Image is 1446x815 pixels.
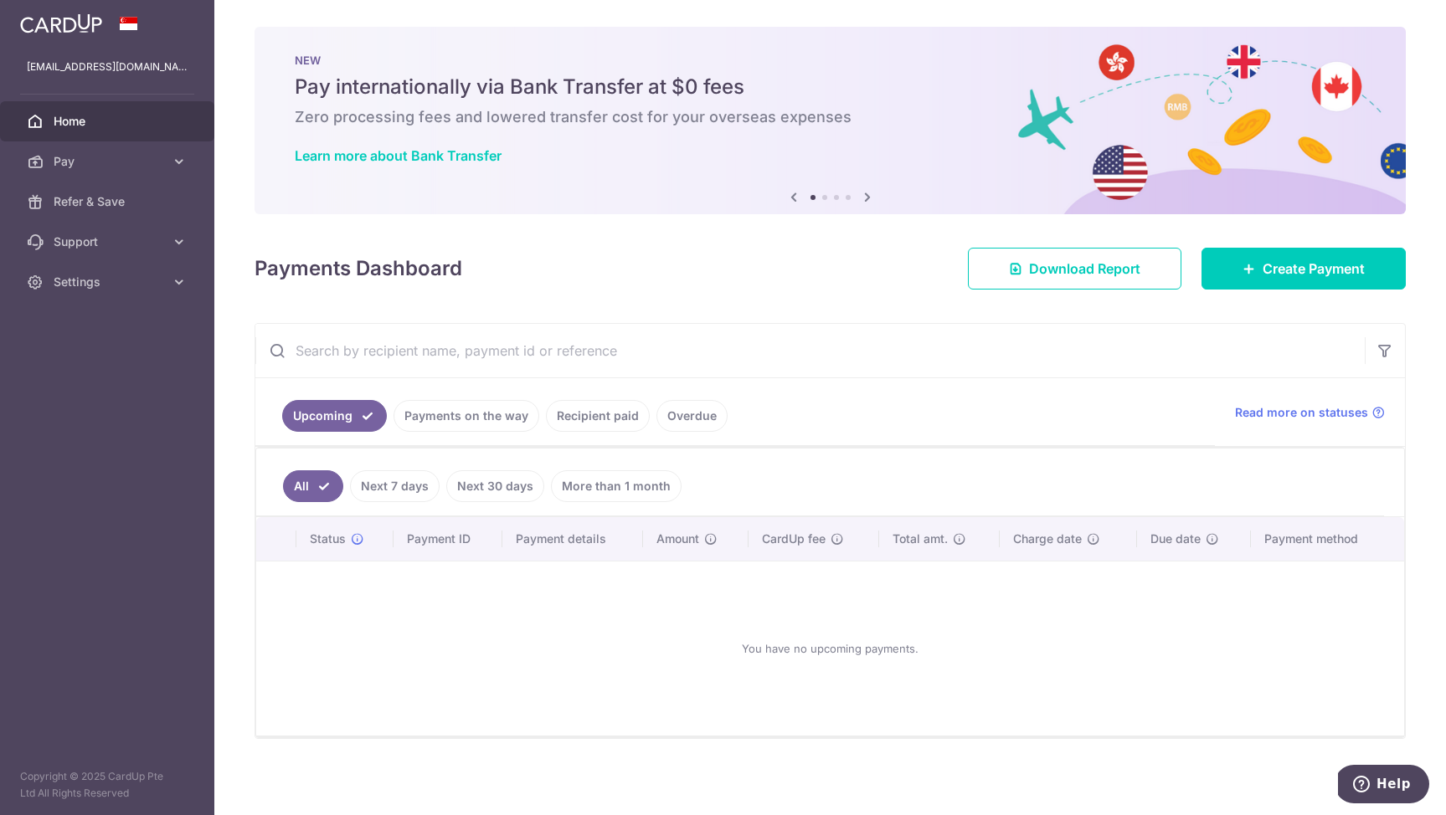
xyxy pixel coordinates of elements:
span: Download Report [1029,259,1140,279]
a: Overdue [656,400,728,432]
span: Home [54,113,164,130]
span: Amount [656,531,699,547]
span: Read more on statuses [1235,404,1368,421]
img: Bank transfer banner [255,27,1406,214]
a: Next 30 days [446,470,544,502]
span: Pay [54,153,164,170]
p: NEW [295,54,1366,67]
img: CardUp [20,13,102,33]
span: Refer & Save [54,193,164,210]
th: Payment details [502,517,643,561]
a: Learn more about Bank Transfer [295,147,502,164]
span: Support [54,233,164,250]
a: All [283,470,343,502]
th: Payment method [1251,517,1404,561]
span: Create Payment [1263,259,1365,279]
span: CardUp fee [762,531,826,547]
a: Payments on the way [394,400,539,432]
a: Read more on statuses [1235,404,1385,421]
span: Status [310,531,346,547]
span: Due date [1150,531,1201,547]
input: Search by recipient name, payment id or reference [255,324,1365,377]
a: Next 7 days [350,470,440,502]
span: Total amt. [893,531,948,547]
span: Charge date [1013,531,1082,547]
h5: Pay internationally via Bank Transfer at $0 fees [295,74,1366,100]
span: Settings [54,274,164,290]
th: Payment ID [394,517,502,561]
a: More than 1 month [551,470,682,502]
a: Download Report [968,248,1181,290]
iframe: Opens a widget where you can find more information [1338,765,1429,807]
h4: Payments Dashboard [255,254,462,284]
a: Create Payment [1202,248,1406,290]
a: Upcoming [282,400,387,432]
a: Recipient paid [546,400,650,432]
h6: Zero processing fees and lowered transfer cost for your overseas expenses [295,107,1366,127]
div: You have no upcoming payments. [276,575,1384,722]
p: [EMAIL_ADDRESS][DOMAIN_NAME] [27,59,188,75]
